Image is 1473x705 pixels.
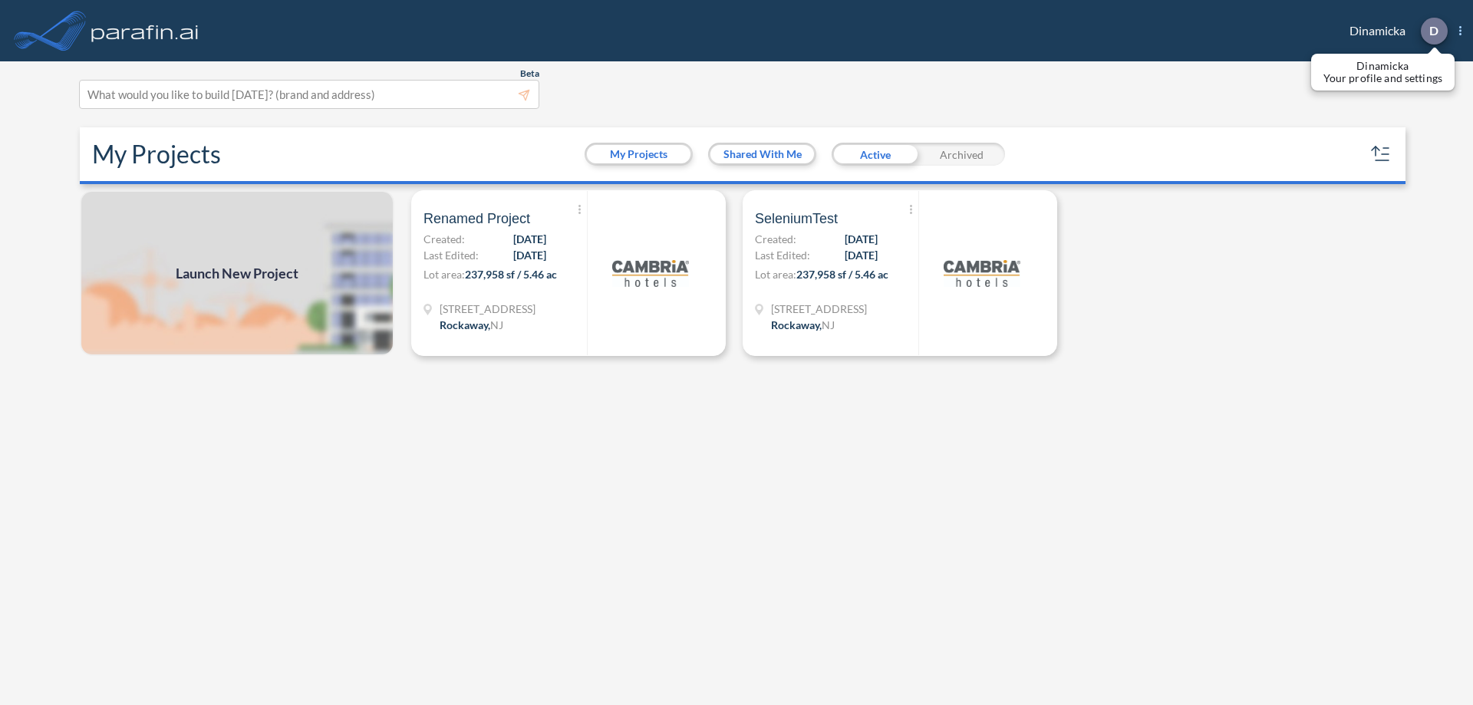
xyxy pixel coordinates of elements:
span: Lot area: [755,268,796,281]
span: Rockaway , [771,318,822,331]
h2: My Projects [92,140,221,169]
span: Rockaway , [440,318,490,331]
span: [DATE] [845,247,878,263]
p: Dinamicka [1323,60,1442,72]
span: Beta [520,68,539,80]
span: [DATE] [513,231,546,247]
span: Renamed Project [423,209,530,228]
img: add [80,190,394,356]
span: 321 Mt Hope Ave [440,301,535,317]
span: Created: [755,231,796,247]
img: logo [88,15,202,46]
div: Archived [918,143,1005,166]
span: SeleniumTest [755,209,838,228]
div: Rockaway, NJ [771,317,835,333]
span: 237,958 sf / 5.46 ac [465,268,557,281]
div: Rockaway, NJ [440,317,503,333]
span: [DATE] [513,247,546,263]
button: My Projects [587,145,690,163]
a: Launch New Project [80,190,394,356]
span: [DATE] [845,231,878,247]
span: 321 Mt Hope Ave [771,301,867,317]
img: logo [612,235,689,311]
span: Launch New Project [176,263,298,284]
span: Last Edited: [423,247,479,263]
p: Your profile and settings [1323,72,1442,84]
p: D [1429,24,1438,38]
span: Created: [423,231,465,247]
span: 237,958 sf / 5.46 ac [796,268,888,281]
div: Active [832,143,918,166]
button: Shared With Me [710,145,814,163]
div: Dinamicka [1326,18,1461,44]
span: Last Edited: [755,247,810,263]
span: NJ [490,318,503,331]
img: logo [944,235,1020,311]
span: NJ [822,318,835,331]
span: Lot area: [423,268,465,281]
button: sort [1369,142,1393,166]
